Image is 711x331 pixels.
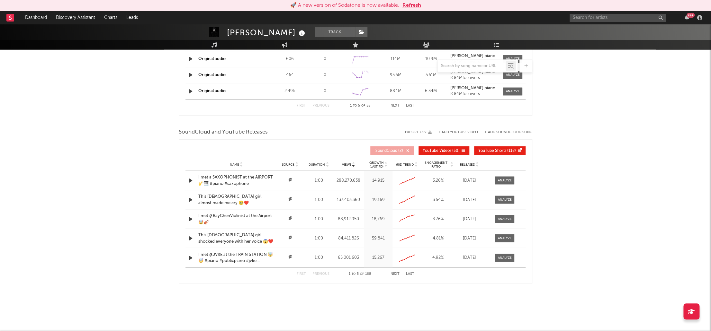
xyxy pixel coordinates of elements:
[227,27,307,38] div: [PERSON_NAME]
[306,235,331,241] div: 1:00
[230,162,239,166] span: Name
[122,11,142,24] a: Leads
[21,11,51,24] a: Dashboard
[342,102,378,110] div: 1 5 55
[423,196,453,203] div: 3.54 %
[335,216,363,222] div: 88,912,950
[369,161,383,164] p: Growth
[406,272,414,275] button: Last
[365,235,391,241] div: 59,841
[460,162,475,166] span: Released
[365,216,391,222] div: 18,769
[423,177,453,184] div: 3.26 %
[306,177,331,184] div: 1:00
[342,162,351,166] span: Views
[306,196,331,203] div: 1:00
[474,146,526,155] button: YouTube Shorts(118)
[374,149,404,152] span: ( 2 )
[432,131,478,134] div: + Add YouTube Video
[450,86,498,91] a: [PERSON_NAME].piano
[450,70,495,74] strong: [PERSON_NAME].piano
[352,272,355,275] span: to
[423,161,449,168] span: Engagement Ratio
[360,272,364,275] span: of
[290,2,399,9] div: 🚀 A new version of Sodatone is now available.
[297,272,306,275] button: First
[423,216,453,222] div: 3.76 %
[423,254,453,261] div: 4.92 %
[365,196,391,203] div: 19,169
[198,73,226,77] a: Original audio
[415,56,447,62] div: 10.9M
[335,254,363,261] div: 65,001,603
[274,88,306,94] div: 2.49k
[380,88,412,94] div: 88.1M
[198,232,274,244] a: This [DEMOGRAPHIC_DATA] girl shocked everyone with her voice 😱❤️
[198,89,226,93] a: Original audio
[456,216,482,222] div: [DATE]
[456,235,482,241] div: [DATE]
[282,162,294,166] span: Source
[478,149,516,152] span: ( 118 )
[478,149,506,152] span: YouTube Shorts
[370,146,414,155] button: SoundCloud(2)
[365,254,391,261] div: 15,267
[306,254,331,261] div: 1:00
[335,235,363,241] div: 84,411,826
[198,213,274,225] div: I met @RayChenViolinist at the Airport 🤯🎻
[297,104,306,108] button: First
[51,11,100,24] a: Discovery Assistant
[380,72,412,78] div: 95.5M
[312,104,329,108] button: Previous
[198,193,274,206] a: This [DEMOGRAPHIC_DATA] girl almost made me cry 🥹❤️
[361,104,365,107] span: of
[198,57,226,61] a: Original audio
[438,64,506,69] input: Search by song name or URL
[179,128,268,136] span: SoundCloud and YouTube Releases
[438,131,478,134] button: + Add YouTube Video
[274,56,306,62] div: 606
[396,162,414,166] span: 60D Trend
[315,27,355,37] button: Track
[375,149,397,152] span: SoundCloud
[391,272,400,275] button: Next
[309,88,341,94] div: 0
[685,15,689,20] button: 99+
[450,54,498,58] a: [PERSON_NAME].piano
[100,11,122,24] a: Charts
[478,131,532,134] button: + Add SoundCloud Song
[391,104,400,108] button: Next
[450,86,495,90] strong: [PERSON_NAME].piano
[335,177,363,184] div: 288,270,638
[456,177,482,184] div: [DATE]
[309,162,325,166] span: Duration
[423,235,453,241] div: 4.81 %
[456,196,482,203] div: [DATE]
[274,72,306,78] div: 464
[415,88,447,94] div: 6.34M
[450,76,498,80] div: 8.84M followers
[415,72,447,78] div: 5.51M
[402,2,421,9] button: Refresh
[405,130,432,134] button: Export CSV
[484,131,532,134] button: + Add SoundCloud Song
[450,54,495,58] strong: [PERSON_NAME].piano
[369,164,383,168] p: (Last 7d)
[450,92,498,96] div: 8.84M followers
[687,13,695,18] div: 99 +
[312,272,329,275] button: Previous
[198,251,274,264] a: I met @JVKE at the TRAIN STATION 🤯🤯 #piano #publicpiano #jvke #goldenhour
[419,146,469,155] button: YouTube Videos(50)
[365,177,391,184] div: 14,915
[380,56,412,62] div: 114M
[456,254,482,261] div: [DATE]
[309,56,341,62] div: 0
[198,174,274,187] div: I met a SAXOPHONIST at the AIRPORT 🎷🎹 #piano #saxophone
[570,14,666,22] input: Search for artists
[309,72,341,78] div: 0
[353,104,357,107] span: to
[306,216,331,222] div: 1:00
[335,196,363,203] div: 137,403,360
